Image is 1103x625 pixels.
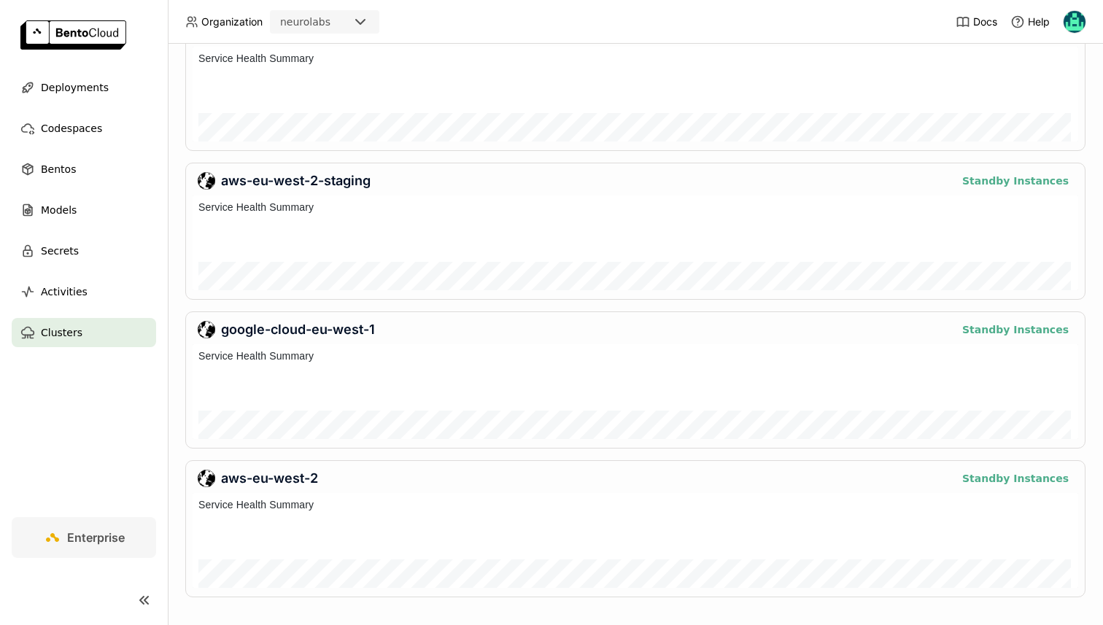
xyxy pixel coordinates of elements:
[198,470,946,487] div: aws-eu-west-2
[280,15,330,29] div: neurolabs
[41,201,77,219] span: Models
[193,493,1078,588] iframe: Service Health Summary
[332,15,333,30] input: Selected neurolabs.
[193,47,1078,141] iframe: Service Health Summary
[12,236,156,265] a: Secrets
[201,15,263,28] span: Organization
[973,15,997,28] span: Docs
[12,318,156,347] a: Clusters
[12,114,156,143] a: Codespaces
[41,283,88,300] span: Activities
[1028,15,1050,28] span: Help
[41,242,79,260] span: Secrets
[1064,11,1085,33] img: Calin Cojocaru
[12,517,156,558] a: Enterprise
[193,344,1078,439] iframe: Service Health Summary
[67,530,125,545] span: Enterprise
[193,195,1078,290] iframe: Service Health Summary
[956,15,997,29] a: Docs
[12,155,156,184] a: Bentos
[41,160,76,178] span: Bentos
[198,321,946,338] div: google-cloud-eu-west-1
[12,277,156,306] a: Activities
[20,20,126,50] img: logo
[958,321,1073,338] button: Standby Instances
[12,73,156,102] a: Deployments
[958,470,1073,487] button: Standby Instances
[41,324,82,341] span: Clusters
[1010,15,1050,29] div: Help
[958,172,1073,190] button: Standby Instances
[12,195,156,225] a: Models
[41,120,102,137] span: Codespaces
[198,172,946,190] div: aws-eu-west-2-staging
[41,79,109,96] span: Deployments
